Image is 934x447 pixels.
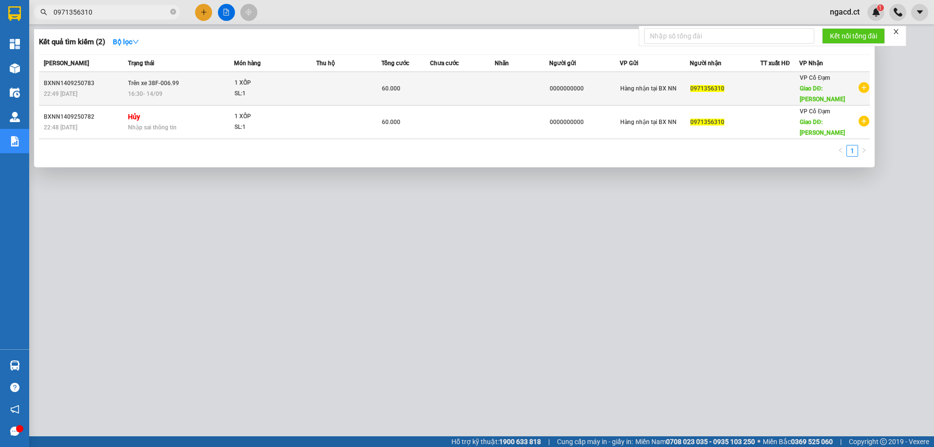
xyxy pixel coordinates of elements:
span: Người nhận [690,60,721,67]
strong: Hủy [128,113,140,121]
div: 0000000000 [550,117,619,127]
span: Trên xe 38F-006.99 [128,80,179,87]
span: Chưa cước [430,60,459,67]
span: 22:48 [DATE] [44,124,77,131]
span: Trạng thái [128,60,154,67]
span: down [132,38,139,45]
input: Nhập số tổng đài [644,28,814,44]
li: Previous Page [835,145,846,157]
div: BXNN1409250782 [44,112,125,122]
button: right [858,145,870,157]
span: Tổng cước [381,60,409,67]
span: Hàng nhận tại BX NN [620,85,677,92]
input: Tìm tên, số ĐT hoặc mã đơn [54,7,168,18]
span: question-circle [10,383,19,392]
img: warehouse-icon [10,63,20,73]
div: 1 XỐP [234,78,307,89]
span: VP Cổ Đạm [800,74,830,81]
span: TT xuất HĐ [760,60,790,67]
span: plus-circle [859,116,869,126]
span: message [10,427,19,436]
span: VP Cổ Đạm [800,108,830,115]
span: [PERSON_NAME] [44,60,89,67]
span: plus-circle [859,82,869,93]
span: 0971356310 [690,119,724,125]
div: BXNN1409250783 [44,78,125,89]
img: dashboard-icon [10,39,20,49]
span: Hàng nhận tại BX NN [620,119,677,125]
span: notification [10,405,19,414]
span: close [893,28,899,35]
span: Nhãn [495,60,509,67]
span: Thu hộ [316,60,335,67]
img: solution-icon [10,136,20,146]
span: VP Gửi [620,60,638,67]
a: 1 [847,145,858,156]
span: search [40,9,47,16]
li: 1 [846,145,858,157]
div: SL: 1 [234,89,307,99]
div: SL: 1 [234,122,307,133]
span: Nhập sai thông tin [128,124,177,131]
span: left [838,147,844,153]
button: Kết nối tổng đài [822,28,885,44]
span: 0971356310 [690,85,724,92]
span: Món hàng [234,60,261,67]
div: 1 XỐP [234,111,307,122]
button: left [835,145,846,157]
strong: Bộ lọc [113,38,139,46]
span: 60.000 [382,85,400,92]
span: 60.000 [382,119,400,125]
img: logo-vxr [8,6,21,21]
button: Bộ lọcdown [105,34,147,50]
li: Next Page [858,145,870,157]
span: VP Nhận [799,60,823,67]
span: close-circle [170,8,176,17]
span: right [861,147,867,153]
h3: Kết quả tìm kiếm ( 2 ) [39,37,105,47]
img: warehouse-icon [10,88,20,98]
span: Giao DĐ: [PERSON_NAME] [800,119,845,136]
span: Giao DĐ: [PERSON_NAME] [800,85,845,103]
img: warehouse-icon [10,112,20,122]
span: Người gửi [549,60,576,67]
span: 22:49 [DATE] [44,90,77,97]
span: close-circle [170,9,176,15]
span: 16:30 - 14/09 [128,90,162,97]
div: 0000000000 [550,84,619,94]
img: warehouse-icon [10,360,20,371]
span: Kết nối tổng đài [830,31,877,41]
